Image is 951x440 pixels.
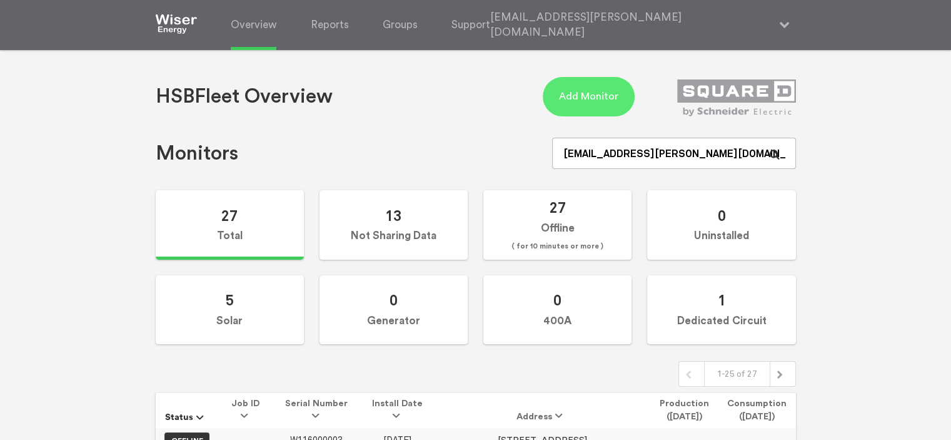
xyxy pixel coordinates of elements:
th: Status [156,393,219,428]
button: Add Monitor [543,77,635,117]
th: Address [434,393,651,428]
th: Job ID [219,393,273,428]
span: 13 [385,207,401,225]
img: Header Logo [677,79,795,117]
label: Generator [320,275,468,345]
span: 5 [226,291,234,309]
label: Solar [156,275,304,345]
span: 1 [717,291,725,309]
label: Offline [483,190,631,260]
span: 0 [390,291,398,309]
label: Dedicated Circuit [647,275,795,345]
th: Install Date [361,393,433,428]
input: Serial Number, job ID, name, address [552,138,795,169]
label: Total [156,190,304,260]
h1: Monitors [156,141,238,166]
span: 0 [717,207,725,225]
span: 27 [221,207,238,225]
span: ( for 10 minutes or more ) [511,239,603,254]
span: 27 [550,198,566,217]
span: 0 [553,291,561,309]
label: 400A [483,275,631,345]
th: Serial Number [273,393,361,428]
label: Uninstalled [647,190,795,260]
div: 1-25 of 27 [704,362,770,386]
th: Production ([DATE]) [651,393,718,428]
label: Not Sharing Data [320,190,468,260]
img: Sense Logo [156,14,197,34]
h1: HSB Fleet Overview [156,84,333,110]
th: Consumption ([DATE]) [718,393,796,428]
